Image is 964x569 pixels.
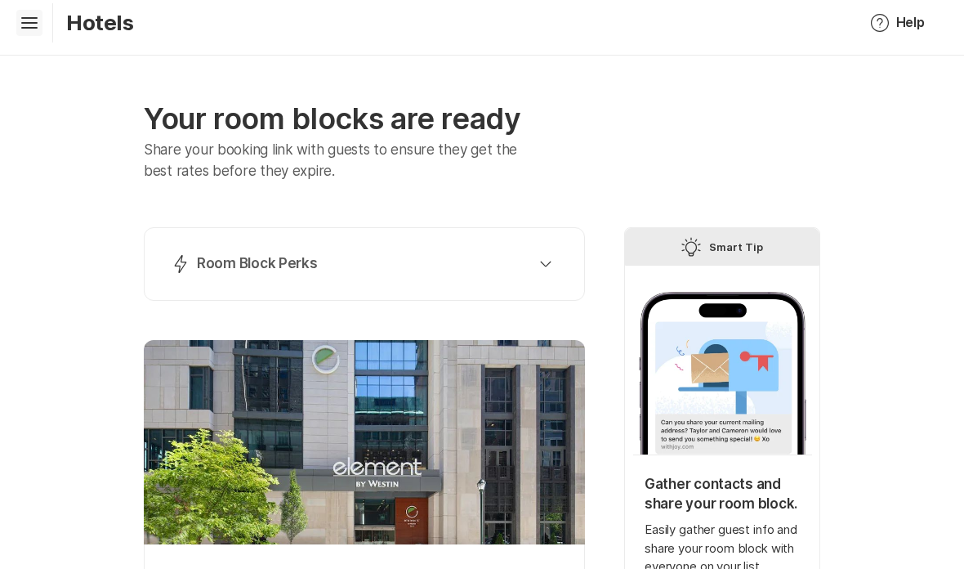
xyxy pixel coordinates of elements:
[197,254,318,274] p: Room Block Perks
[709,237,763,257] p: Smart Tip
[164,248,565,280] button: Room Block Perks
[144,140,542,181] p: Share your booking link with guests to ensure they get the best rates before they expire.
[66,10,134,35] p: Hotels
[645,475,800,514] p: Gather contacts and share your room block.
[850,3,944,43] button: Help
[144,101,585,137] p: Your room blocks are ready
